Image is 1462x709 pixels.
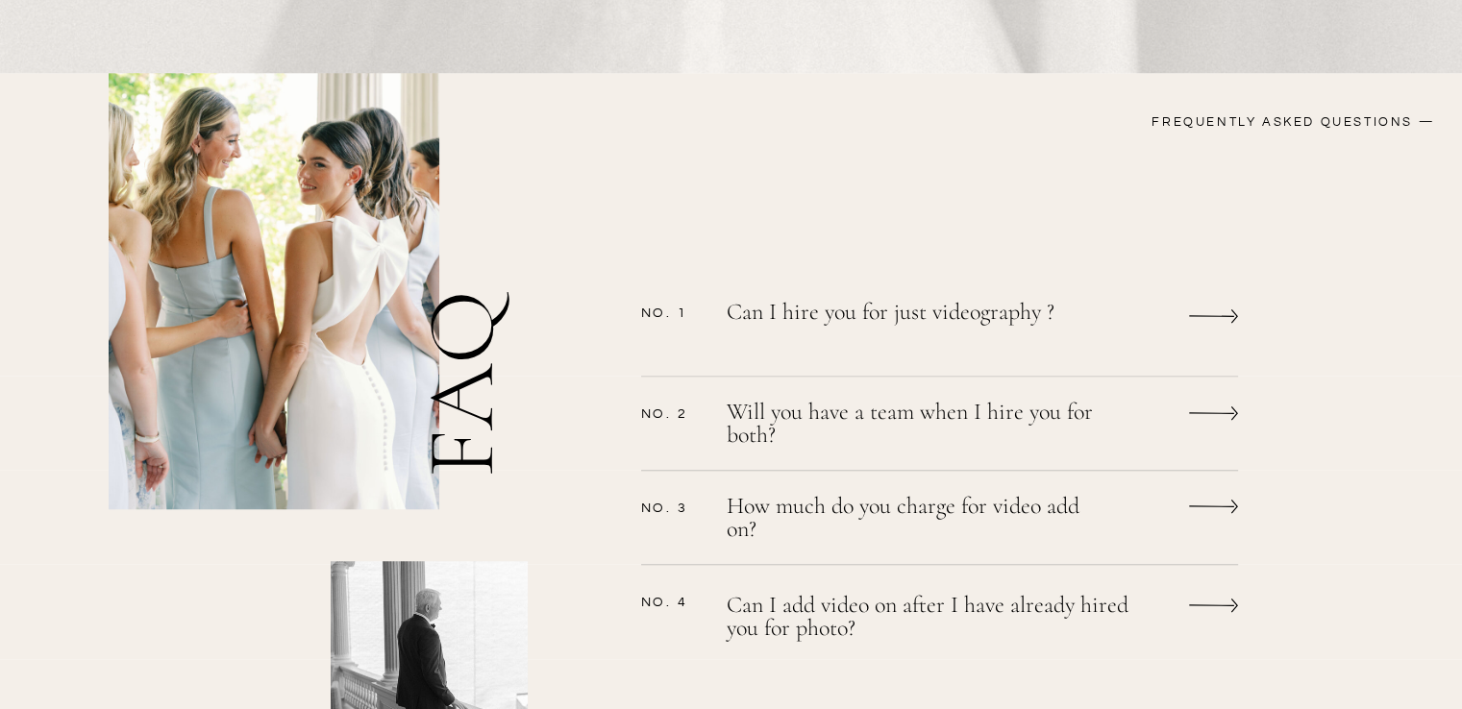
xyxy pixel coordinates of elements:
p: No. 1 [641,305,704,320]
p: No. 3 [641,500,704,515]
a: Can I hire you for just videography ? [727,300,1102,350]
h2: FAQ [413,126,532,477]
p: No. 2 [641,405,704,421]
a: Can I add video on after I have already hired you for photo? [727,594,1156,645]
p: No. 4 [641,594,704,609]
a: Will you have a team when I hire you for both? [727,401,1102,452]
h3: FREQUENTLY ASKED QUESTIONS — [1013,113,1434,135]
a: How much do you charge for video add on? [727,495,1102,546]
